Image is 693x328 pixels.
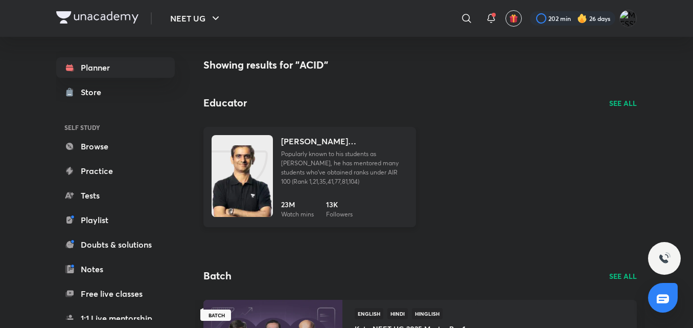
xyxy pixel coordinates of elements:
p: Followers [326,210,353,219]
h6: 23M [281,199,314,210]
img: streak [577,13,587,24]
button: avatar [505,10,522,27]
span: Hinglish [412,308,443,319]
h4: [PERSON_NAME] [PERSON_NAME] (ACiD Sir) [281,135,408,147]
a: SEE ALL [609,98,637,108]
a: Playlist [56,210,175,230]
img: avatar [509,14,518,23]
a: Notes [56,259,175,279]
span: BATCH [209,313,225,318]
a: SEE ALL [609,271,637,281]
a: Free live classes [56,283,175,304]
a: Practice [56,161,175,181]
h2: Batch [203,268,232,283]
img: Company Logo [56,11,138,24]
a: Browse [56,136,175,157]
span: Hindi [387,308,408,319]
h6: SELF STUDY [56,119,175,136]
a: Unacademy[PERSON_NAME] [PERSON_NAME] (ACiD Sir)Popularly known to his students as [PERSON_NAME], ... [203,127,416,227]
img: Unacademy [212,145,273,227]
h2: Educator [203,95,247,111]
a: Store [56,82,175,102]
a: Planner [56,57,175,78]
h4: Showing results for "ACID" [203,57,637,73]
a: Company Logo [56,11,138,26]
p: Watch mins [281,210,314,219]
span: English [355,308,383,319]
a: Tests [56,185,175,206]
p: Popularly known to his students as ACiD Sir, he has mentored many students who've obtained ranks ... [281,149,408,186]
h6: 13K [326,199,353,210]
img: MESSI [619,10,637,27]
div: Store [81,86,107,98]
a: Doubts & solutions [56,234,175,255]
button: NEET UG [164,8,228,29]
img: ttu [658,252,671,265]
